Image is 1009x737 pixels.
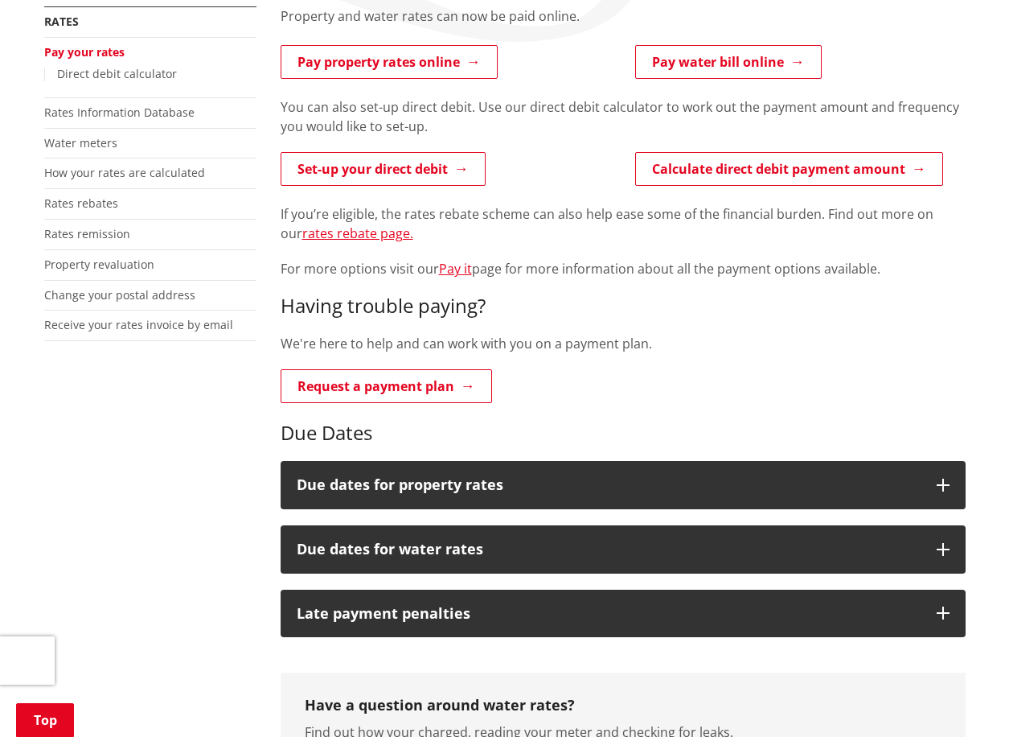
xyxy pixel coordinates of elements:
[297,541,921,558] h3: Due dates for water rates
[439,260,472,278] a: Pay it
[635,45,822,79] a: Pay water bill online
[281,590,966,638] button: Late payment penalties
[305,697,941,714] h3: Have a question around water rates?
[281,45,498,79] a: Pay property rates online
[44,135,117,150] a: Water meters
[44,226,130,241] a: Rates remission
[281,259,966,278] p: For more options visit our page for more information about all the payment options available.
[44,105,195,120] a: Rates Information Database
[281,369,492,403] a: Request a payment plan
[44,257,154,272] a: Property revaluation
[44,165,205,180] a: How your rates are calculated
[297,606,921,622] h3: Late payment penalties
[281,204,966,243] p: If you’re eligible, the rates rebate scheme can also help ease some of the financial burden. Find...
[44,196,118,211] a: Rates rebates
[57,66,177,81] a: Direct debit calculator
[44,317,233,332] a: Receive your rates invoice by email
[281,152,486,186] a: Set-up your direct debit
[44,14,79,29] a: Rates
[281,422,966,445] h3: Due Dates
[281,461,966,509] button: Due dates for property rates
[302,224,413,242] a: rates rebate page.
[297,477,921,493] h3: Due dates for property rates
[281,97,966,136] p: You can also set-up direct debit. Use our direct debit calculator to work out the payment amount ...
[16,703,74,737] a: Top
[44,287,195,303] a: Change your postal address
[44,44,125,60] a: Pay your rates
[635,152,943,186] a: Calculate direct debit payment amount
[281,6,966,45] div: Property and water rates can now be paid online.
[281,334,966,353] p: We're here to help and can work with you on a payment plan.
[935,669,993,727] iframe: Messenger Launcher
[281,525,966,574] button: Due dates for water rates
[281,294,966,318] h3: Having trouble paying?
